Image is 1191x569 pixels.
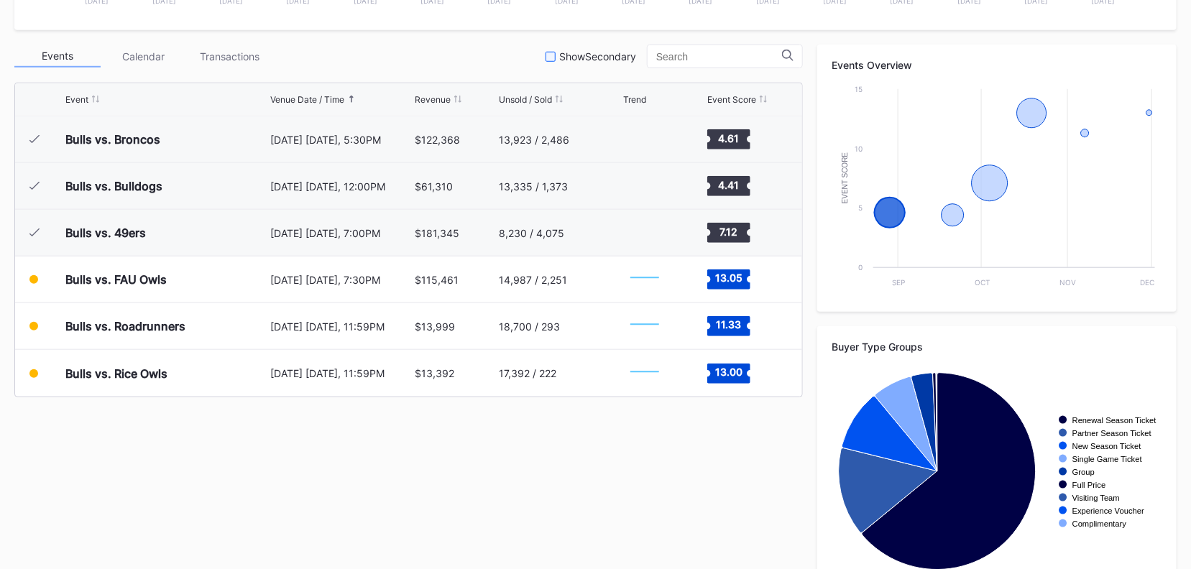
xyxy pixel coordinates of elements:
text: Complimentary [1072,519,1127,528]
div: $13,392 [415,367,454,379]
div: 8,230 / 4,075 [499,227,564,239]
svg: Chart title [623,215,666,251]
div: [DATE] [DATE], 12:00PM [270,180,411,193]
svg: Chart title [623,121,666,157]
text: 4.61 [719,132,740,144]
div: Events [14,45,101,68]
text: Group [1072,468,1095,476]
div: Bulls vs. FAU Owls [65,272,167,287]
div: $181,345 [415,227,459,239]
text: Visiting Team [1072,494,1120,502]
div: Show Secondary [559,50,636,63]
text: Experience Voucher [1072,506,1144,515]
text: 13.00 [715,366,742,378]
div: [DATE] [DATE], 7:00PM [270,227,411,239]
text: 7.12 [720,226,738,238]
text: Dec [1141,278,1155,287]
text: Renewal Season Ticket [1072,416,1157,425]
div: Venue Date / Time [270,94,344,105]
text: Single Game Ticket [1072,455,1143,463]
div: 13,923 / 2,486 [499,134,569,146]
text: Oct [975,278,990,287]
div: Bulls vs. 49ers [65,226,146,240]
text: 13.05 [715,272,742,284]
div: $13,999 [415,320,455,333]
div: [DATE] [DATE], 11:59PM [270,320,411,333]
div: Trend [623,94,646,105]
div: Revenue [415,94,451,105]
text: 5 [858,203,863,212]
text: 0 [858,263,863,272]
svg: Chart title [623,308,666,344]
text: 4.41 [719,179,740,191]
div: $61,310 [415,180,453,193]
div: Bulls vs. Bulldogs [65,179,162,193]
div: Event Score [707,94,756,105]
div: Unsold / Sold [499,94,552,105]
div: 14,987 / 2,251 [499,274,567,286]
text: Nov [1060,278,1077,287]
div: Events Overview [832,59,1162,71]
input: Search [656,51,782,63]
svg: Chart title [623,262,666,297]
text: 11.33 [717,319,742,331]
div: 17,392 / 222 [499,367,556,379]
text: Partner Season Ticket [1072,429,1152,438]
div: [DATE] [DATE], 11:59PM [270,367,411,379]
div: 18,700 / 293 [499,320,560,333]
div: [DATE] [DATE], 7:30PM [270,274,411,286]
text: Event Score [841,152,849,204]
div: Transactions [187,45,273,68]
div: $122,368 [415,134,460,146]
text: 15 [855,85,863,93]
text: 10 [855,144,863,153]
div: [DATE] [DATE], 5:30PM [270,134,411,146]
svg: Chart title [832,82,1162,297]
div: Event [65,94,88,105]
div: $115,461 [415,274,459,286]
text: New Season Ticket [1072,442,1142,450]
div: 13,335 / 1,373 [499,180,568,193]
div: Bulls vs. Roadrunners [65,319,185,333]
svg: Chart title [623,168,666,204]
div: Buyer Type Groups [832,341,1162,353]
div: Calendar [101,45,187,68]
div: Bulls vs. Broncos [65,132,160,147]
text: Sep [892,278,905,287]
svg: Chart title [623,356,666,392]
div: Bulls vs. Rice Owls [65,366,167,381]
text: Full Price [1072,481,1106,489]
